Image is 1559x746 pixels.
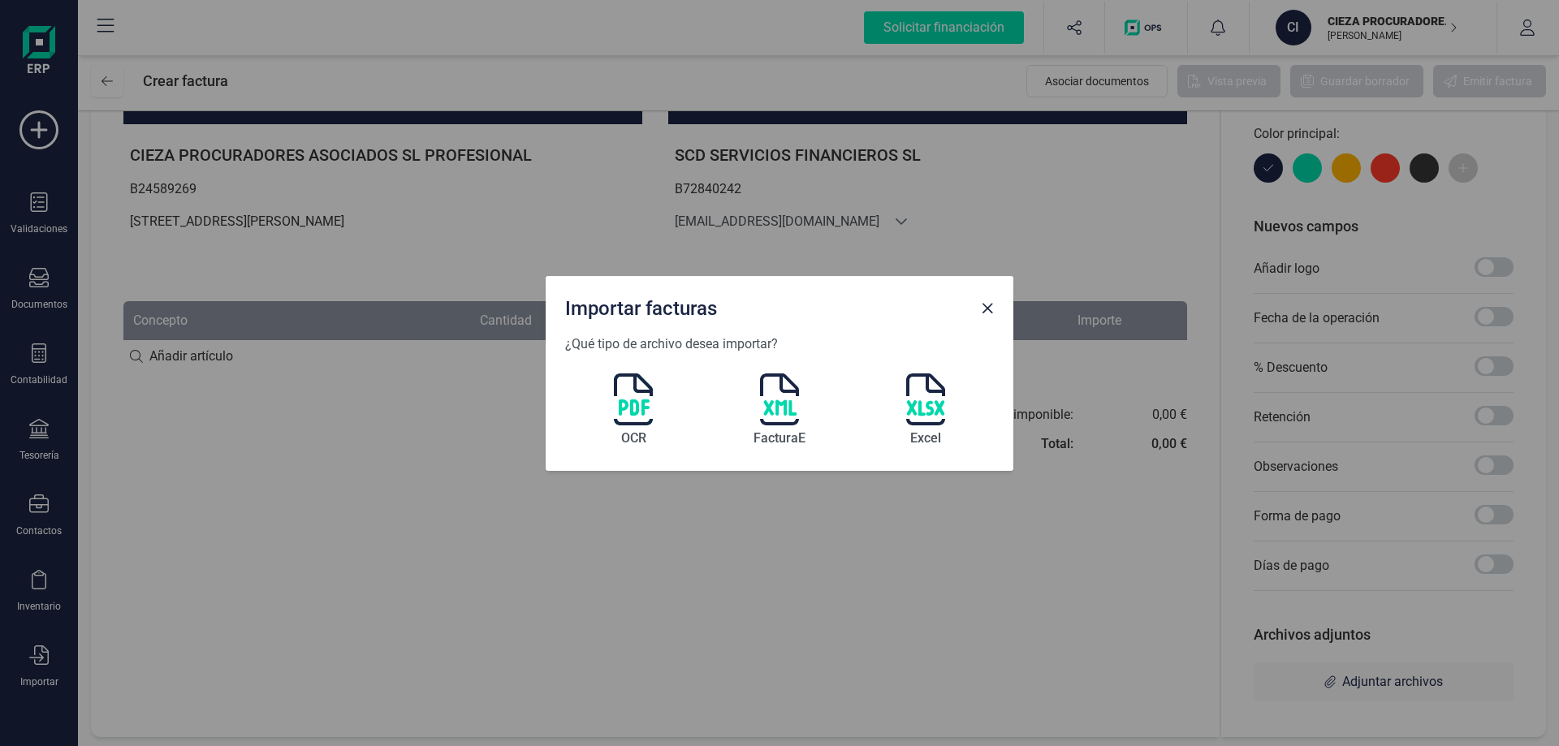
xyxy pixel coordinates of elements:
img: document-icon [906,373,945,425]
button: Close [974,295,1000,321]
img: document-icon [760,373,799,425]
p: ¿Qué tipo de archivo desea importar? [565,334,994,354]
span: Excel [910,429,941,448]
img: document-icon [614,373,653,425]
div: Importar facturas [559,289,974,321]
span: FacturaE [754,429,805,448]
span: OCR [621,429,646,448]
